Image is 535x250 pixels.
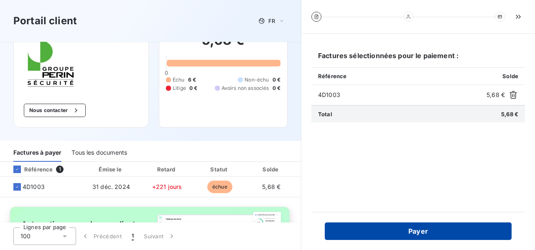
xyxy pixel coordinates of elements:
span: Solde [502,73,518,79]
span: FR [268,18,275,24]
button: Payer [325,222,512,240]
div: Référence [7,166,53,173]
span: 5,68 € [487,91,505,99]
button: Nous contacter [24,104,86,117]
span: Non-échu [245,76,269,84]
span: échue [207,181,232,193]
span: 1 [56,166,64,173]
span: 4D1003 [23,183,45,191]
span: +221 jours [152,183,182,190]
span: Référence [318,73,346,79]
div: Tous les documents [71,144,127,162]
span: Litige [173,84,186,92]
span: 100 [20,232,31,240]
div: Émise le [84,165,138,173]
span: 5,68 € [262,183,280,190]
span: Avoirs non associés [222,84,269,92]
span: 31 déc. 2024 [92,183,130,190]
img: Company logo [24,37,77,90]
button: Précédent [76,227,127,245]
div: Solde [247,165,295,173]
span: Total [318,111,332,117]
span: 0 € [189,84,197,92]
span: 4D1003 [318,91,483,99]
span: Échu [173,76,185,84]
div: Retard [142,165,192,173]
span: 1 [132,232,134,240]
div: PDF [298,165,341,173]
div: Factures à payer [13,144,61,162]
button: 1 [127,227,139,245]
div: Statut [195,165,244,173]
span: 5,68 € [501,111,518,117]
h3: Portail client [13,13,77,28]
h2: 5,68 € [166,32,280,57]
button: Suivant [139,227,181,245]
h6: Factures sélectionnées pour le paiement : [311,51,525,67]
span: 0 [165,69,168,76]
span: 0 € [273,76,280,84]
span: 0 € [273,84,280,92]
span: 6 € [188,76,196,84]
